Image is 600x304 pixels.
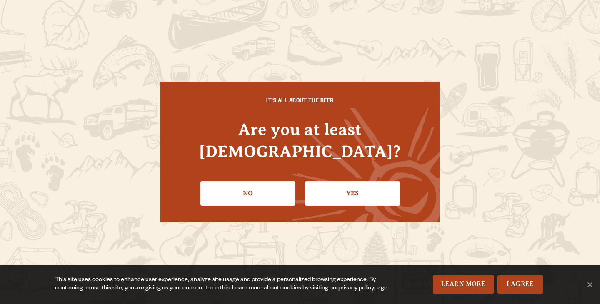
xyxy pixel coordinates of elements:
[585,280,594,289] span: No
[433,275,494,294] a: Learn More
[497,275,543,294] a: I Agree
[305,181,400,205] a: Confirm I'm 21 or older
[177,118,423,162] h4: Are you at least [DEMOGRAPHIC_DATA]?
[200,181,295,205] a: No
[55,276,390,293] div: This site uses cookies to enhance user experience, analyze site usage and provide a personalized ...
[338,285,374,292] a: privacy policy
[177,98,423,106] h6: IT'S ALL ABOUT THE BEER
